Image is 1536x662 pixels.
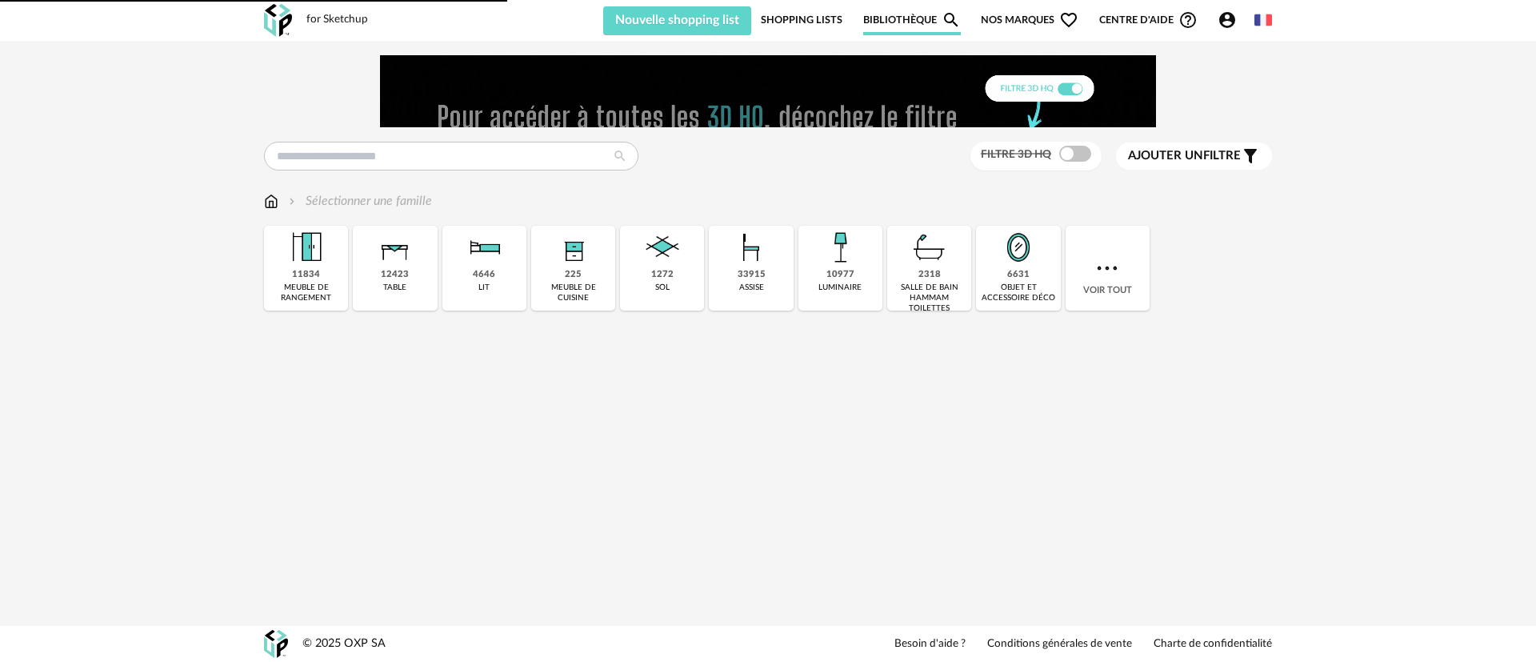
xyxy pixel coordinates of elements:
img: more.7b13dc1.svg [1093,254,1122,283]
button: Nouvelle shopping list [603,6,751,35]
a: Charte de confidentialité [1154,637,1272,652]
span: Filtre 3D HQ [981,149,1051,160]
div: luminaire [818,283,862,293]
img: Assise.png [730,226,773,269]
span: Help Circle Outline icon [1178,10,1198,30]
div: Sélectionner une famille [286,192,432,211]
img: Rangement.png [552,226,595,269]
div: 4646 [473,269,495,281]
img: Salle%20de%20bain.png [908,226,951,269]
span: Nouvelle shopping list [615,14,739,26]
img: svg+xml;base64,PHN2ZyB3aWR0aD0iMTYiIGhlaWdodD0iMTciIHZpZXdCb3g9IjAgMCAxNiAxNyIgZmlsbD0ibm9uZSIgeG... [264,192,278,211]
img: Miroir.png [997,226,1040,269]
a: Besoin d'aide ? [894,637,966,652]
img: OXP [264,4,292,37]
span: filtre [1128,148,1241,164]
div: table [383,283,406,293]
div: 10977 [826,269,854,281]
a: BibliothèqueMagnify icon [863,5,961,35]
div: salle de bain hammam toilettes [892,283,966,314]
img: OXP [264,630,288,658]
img: svg+xml;base64,PHN2ZyB3aWR0aD0iMTYiIGhlaWdodD0iMTYiIHZpZXdCb3g9IjAgMCAxNiAxNiIgZmlsbD0ibm9uZSIgeG... [286,192,298,211]
div: © 2025 OXP SA [302,636,386,652]
img: Meuble%20de%20rangement.png [285,226,328,269]
div: for Sketchup [306,13,368,27]
div: 225 [565,269,582,281]
div: 11834 [292,269,320,281]
span: Filter icon [1241,146,1260,166]
div: objet et accessoire déco [981,283,1055,303]
div: 2318 [918,269,941,281]
span: Nos marques [981,5,1078,35]
img: fr [1254,11,1272,29]
span: Ajouter un [1128,150,1203,162]
img: FILTRE%20HQ%20NEW_V1%20(4).gif [380,55,1156,127]
span: Centre d'aideHelp Circle Outline icon [1099,10,1198,30]
span: Account Circle icon [1218,10,1244,30]
div: Voir tout [1066,226,1150,311]
div: meuble de cuisine [536,283,610,303]
img: Table.png [374,226,417,269]
span: Heart Outline icon [1059,10,1078,30]
img: Sol.png [641,226,684,269]
div: sol [655,283,670,293]
img: Literie.png [462,226,506,269]
div: lit [478,283,490,293]
div: 1272 [651,269,674,281]
button: Ajouter unfiltre Filter icon [1116,142,1272,170]
div: 12423 [381,269,409,281]
img: Luminaire.png [818,226,862,269]
div: 6631 [1007,269,1030,281]
span: Magnify icon [942,10,961,30]
a: Conditions générales de vente [987,637,1132,652]
div: 33915 [738,269,766,281]
a: Shopping Lists [761,5,842,35]
span: Account Circle icon [1218,10,1237,30]
div: meuble de rangement [269,283,343,303]
div: assise [739,283,764,293]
